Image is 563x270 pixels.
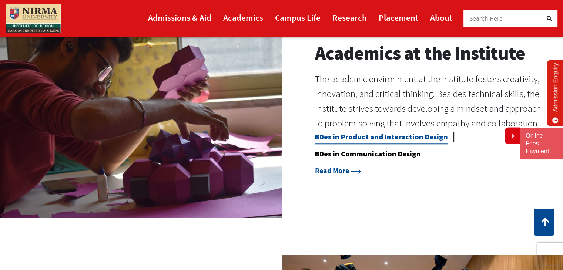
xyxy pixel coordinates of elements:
[315,42,545,64] h2: Academics at the Institute
[315,149,421,161] a: BDes in Communication Design
[469,14,503,23] span: Search Here
[315,166,361,175] a: Read More
[315,72,545,131] p: The academic environment at the institute fosters creativity, innovation, and critical thinking. ...
[148,9,211,26] a: Admissions & Aid
[430,9,452,26] a: About
[275,9,321,26] a: Campus Life
[315,132,448,144] a: BDes in Product and Interaction Design
[6,4,61,33] img: main_logo
[223,9,263,26] a: Academics
[332,9,367,26] a: Research
[526,132,557,155] a: Online Fees Payment
[379,9,418,26] a: Placement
